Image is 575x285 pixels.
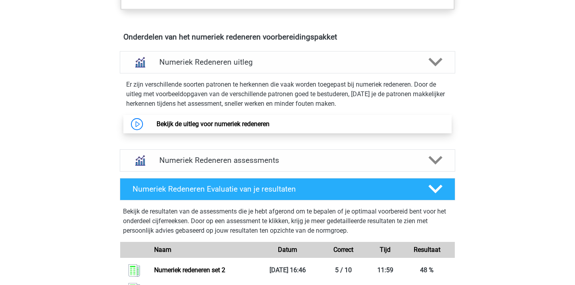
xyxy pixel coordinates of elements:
img: numeriek redeneren uitleg [130,52,150,72]
h4: Numeriek Redeneren Evaluatie van je resultaten [133,184,416,194]
a: assessments Numeriek Redeneren assessments [117,149,458,172]
a: Bekijk de uitleg voor numeriek redeneren [157,120,270,128]
div: Resultaat [399,245,455,255]
div: Tijd [371,245,399,255]
a: uitleg Numeriek Redeneren uitleg [117,51,458,73]
h4: Numeriek Redeneren uitleg [159,57,416,67]
div: Datum [260,245,315,255]
div: Naam [148,245,260,255]
div: Correct [315,245,371,255]
a: Numeriek redeneren set 2 [154,266,225,274]
h4: Numeriek Redeneren assessments [159,156,416,165]
p: Bekijk de resultaten van de assessments die je hebt afgerond om te bepalen of je optimaal voorber... [123,207,452,236]
p: Er zijn verschillende soorten patronen te herkennen die vaak worden toegepast bij numeriek redene... [126,80,449,109]
h4: Onderdelen van het numeriek redeneren voorbereidingspakket [123,32,452,42]
a: Numeriek Redeneren Evaluatie van je resultaten [117,178,458,200]
img: numeriek redeneren assessments [130,150,150,170]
